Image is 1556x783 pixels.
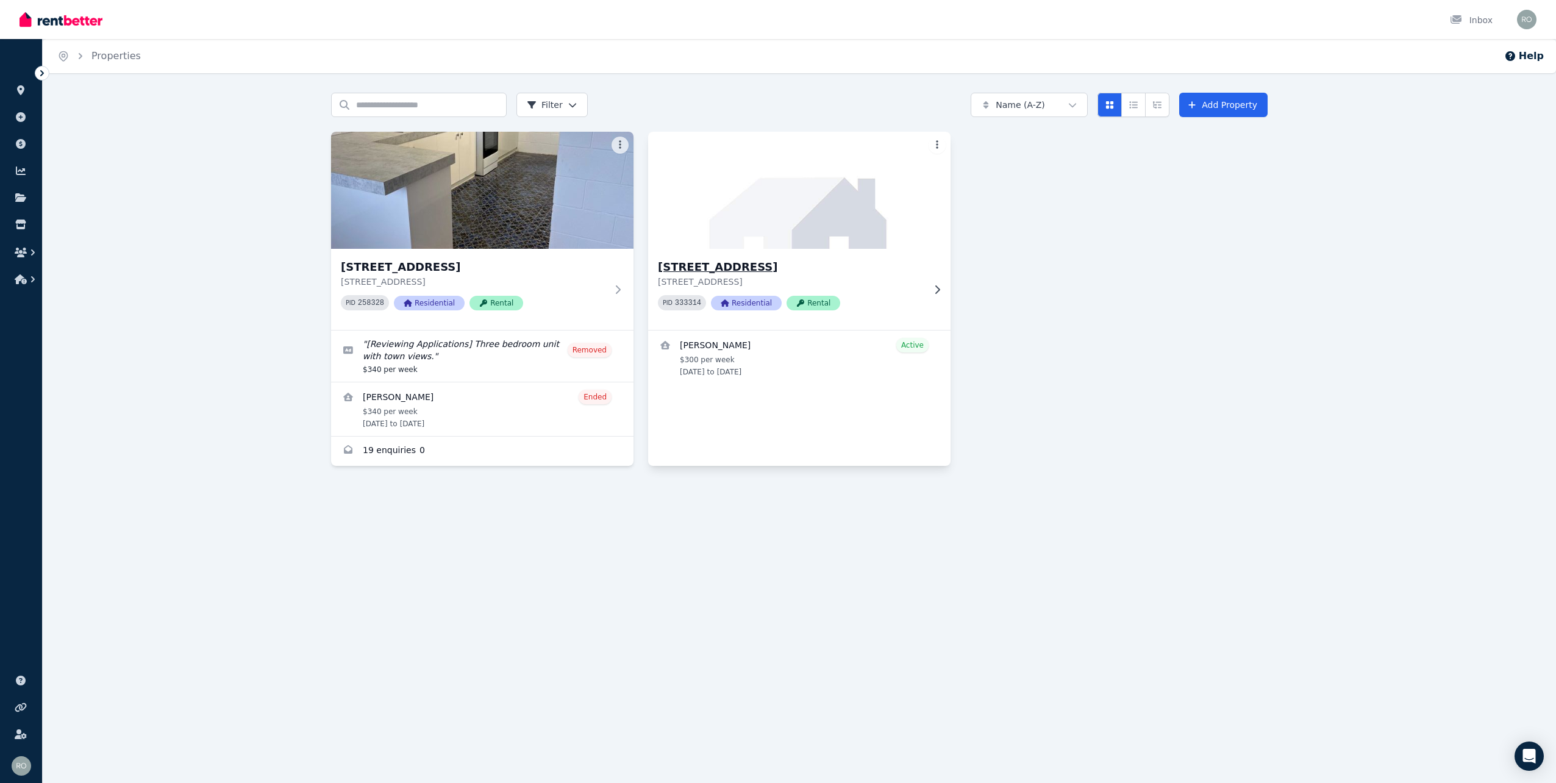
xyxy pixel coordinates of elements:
a: View details for Bianca Stephenson [648,331,951,384]
h3: [STREET_ADDRESS] [341,259,607,276]
img: 3/4 Hilary Street, The Gap [641,129,958,252]
a: 2/4 Hilary Street, The Gap[STREET_ADDRESS][STREET_ADDRESS]PID 258328ResidentialRental [331,132,633,330]
img: 2/4 Hilary Street, The Gap [331,132,633,249]
div: View options [1097,93,1169,117]
a: Properties [91,50,141,62]
span: Residential [394,296,465,310]
span: Rental [469,296,523,310]
span: Rental [787,296,840,310]
a: 3/4 Hilary Street, The Gap[STREET_ADDRESS][STREET_ADDRESS]PID 333314ResidentialRental [648,132,951,330]
button: Name (A-Z) [971,93,1088,117]
a: Edit listing: [Reviewing Applications] Three bedroom unit with town views. [331,331,633,382]
div: Inbox [1450,14,1493,26]
button: Expanded list view [1145,93,1169,117]
a: Add Property [1179,93,1268,117]
button: Help [1504,49,1544,63]
button: More options [929,137,946,154]
button: More options [612,137,629,154]
img: Rod [12,756,31,776]
small: PID [346,299,355,306]
p: [STREET_ADDRESS] [658,276,924,288]
a: View details for Mariah Wilde [331,382,633,436]
span: Residential [711,296,782,310]
p: [STREET_ADDRESS] [341,276,607,288]
span: Filter [527,99,563,111]
nav: Breadcrumb [43,39,155,73]
img: RentBetter [20,10,102,29]
button: Filter [516,93,588,117]
button: Compact list view [1121,93,1146,117]
button: Card view [1097,93,1122,117]
small: PID [663,299,673,306]
h3: [STREET_ADDRESS] [658,259,924,276]
span: Name (A-Z) [996,99,1045,111]
code: 333314 [675,299,701,307]
a: Enquiries for 2/4 Hilary Street, The Gap [331,437,633,466]
div: Open Intercom Messenger [1515,742,1544,771]
code: 258328 [358,299,384,307]
img: Rod [1517,10,1536,29]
